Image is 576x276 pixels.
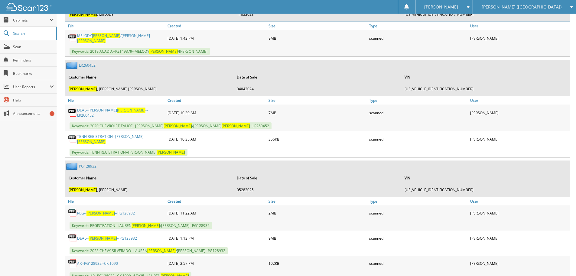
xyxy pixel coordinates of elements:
[267,32,368,45] div: 9MB
[77,38,106,43] span: [PERSON_NAME]
[166,32,267,45] div: [DATE] 1:43 PM
[234,9,401,19] td: 11032023
[166,106,267,119] div: [DATE] 10:39 AM
[50,111,54,116] div: 1
[267,96,368,105] a: Size
[149,49,178,54] span: [PERSON_NAME]
[86,211,115,216] span: [PERSON_NAME]
[70,122,272,129] span: Keywords: 2020 CHEVROLET TAHOE--[PERSON_NAME] /[PERSON_NAME] --LR260452
[65,96,166,105] a: File
[234,84,401,94] td: 04042024
[234,185,401,195] td: 05282025
[69,12,97,17] span: [PERSON_NAME]
[166,22,267,30] a: Created
[13,31,53,36] span: Search
[77,211,135,216] a: REG--[PERSON_NAME]--PG128932
[68,259,77,268] img: PDF.png
[13,84,50,89] span: User Reports
[234,172,401,184] th: Date of Sale
[368,96,469,105] a: Type
[402,185,569,195] td: [US_VEHICLE_IDENTIFICATION_NUMBER]
[66,9,233,19] td: , MELODY
[68,135,77,144] img: PDF.png
[77,134,164,144] a: TENN REGISTRATION--[PERSON_NAME][PERSON_NAME]
[469,96,570,105] a: User
[267,257,368,269] div: 102KB
[13,98,54,103] span: Help
[13,18,50,23] span: Cabinets
[77,236,137,241] a: DEAL--[PERSON_NAME]--PG128932
[267,197,368,205] a: Size
[469,22,570,30] a: User
[368,197,469,205] a: Type
[402,84,569,94] td: [US_VEHICLE_IDENTIFICATION_NUMBER]
[13,111,54,116] span: Announcements
[164,123,192,128] span: [PERSON_NAME]
[368,132,469,146] div: scanned
[368,22,469,30] a: Type
[69,187,97,192] span: [PERSON_NAME]
[166,96,267,105] a: Created
[166,207,267,219] div: [DATE] 11:22 AM
[77,139,106,144] span: [PERSON_NAME]
[66,71,233,83] th: Customer Name
[66,62,79,69] img: folder2.png
[234,71,401,83] th: Date of Sale
[92,33,120,38] span: [PERSON_NAME]
[69,86,97,91] span: [PERSON_NAME]
[157,150,185,155] span: [PERSON_NAME]
[65,22,166,30] a: File
[70,222,212,229] span: Keywords: REGISTRATION--LAUREN /[PERSON_NAME]--PG128932
[402,172,569,184] th: VIN
[402,9,569,19] td: [US_VEHICLE_IDENTIFICATION_NUMBER]
[482,5,561,9] span: [PERSON_NAME] ([GEOGRAPHIC_DATA])
[469,32,570,45] div: [PERSON_NAME]
[166,197,267,205] a: Created
[368,257,469,269] div: scanned
[368,232,469,244] div: scanned
[66,162,79,170] img: folder2.png
[68,234,77,243] img: PDF.png
[469,232,570,244] div: [PERSON_NAME]
[267,207,368,219] div: 2MB
[66,172,233,184] th: Customer Name
[469,197,570,205] a: User
[68,108,77,117] img: PDF.png
[77,261,118,266] a: AR--PG128932--CK 1090
[368,106,469,119] div: scanned
[469,207,570,219] div: [PERSON_NAME]
[267,22,368,30] a: Size
[6,3,51,11] img: scan123-logo-white.svg
[13,44,54,49] span: Scan
[77,108,164,118] a: DEAL--[PERSON_NAME][PERSON_NAME]--LR260452
[267,132,368,146] div: 356KB
[77,33,164,43] a: MELODY[PERSON_NAME]/[PERSON_NAME][PERSON_NAME]
[368,32,469,45] div: scanned
[402,71,569,83] th: VIN
[70,247,228,254] span: Keywords: 2023 CHEVY SILVERADO--LAUREN /[PERSON_NAME]--PG128932
[166,257,267,269] div: [DATE] 2:57 PM
[68,208,77,218] img: PDF.png
[222,123,250,128] span: [PERSON_NAME]
[79,164,96,169] a: PG128932
[469,257,570,269] div: [PERSON_NAME]
[166,132,267,146] div: [DATE] 10:35 AM
[79,63,96,68] a: LR260452
[66,84,233,94] td: , [PERSON_NAME] [PERSON_NAME]
[368,207,469,219] div: scanned
[89,236,117,241] span: [PERSON_NAME]
[424,5,458,9] span: [PERSON_NAME]
[13,71,54,76] span: Bookmarks
[147,248,176,253] span: [PERSON_NAME]
[267,106,368,119] div: 7MB
[117,108,145,113] span: [PERSON_NAME]
[68,34,77,43] img: PDF.png
[267,232,368,244] div: 9MB
[66,185,233,195] td: , [PERSON_NAME]
[166,232,267,244] div: [DATE] 1:13 PM
[70,149,187,156] span: Keywords: TENN REGISTRATION--[PERSON_NAME]
[70,48,210,55] span: Keywords: 2019 ACADIA--KZ149379--MELODY /[PERSON_NAME]
[469,132,570,146] div: [PERSON_NAME]
[13,58,54,63] span: Reminders
[469,106,570,119] div: [PERSON_NAME]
